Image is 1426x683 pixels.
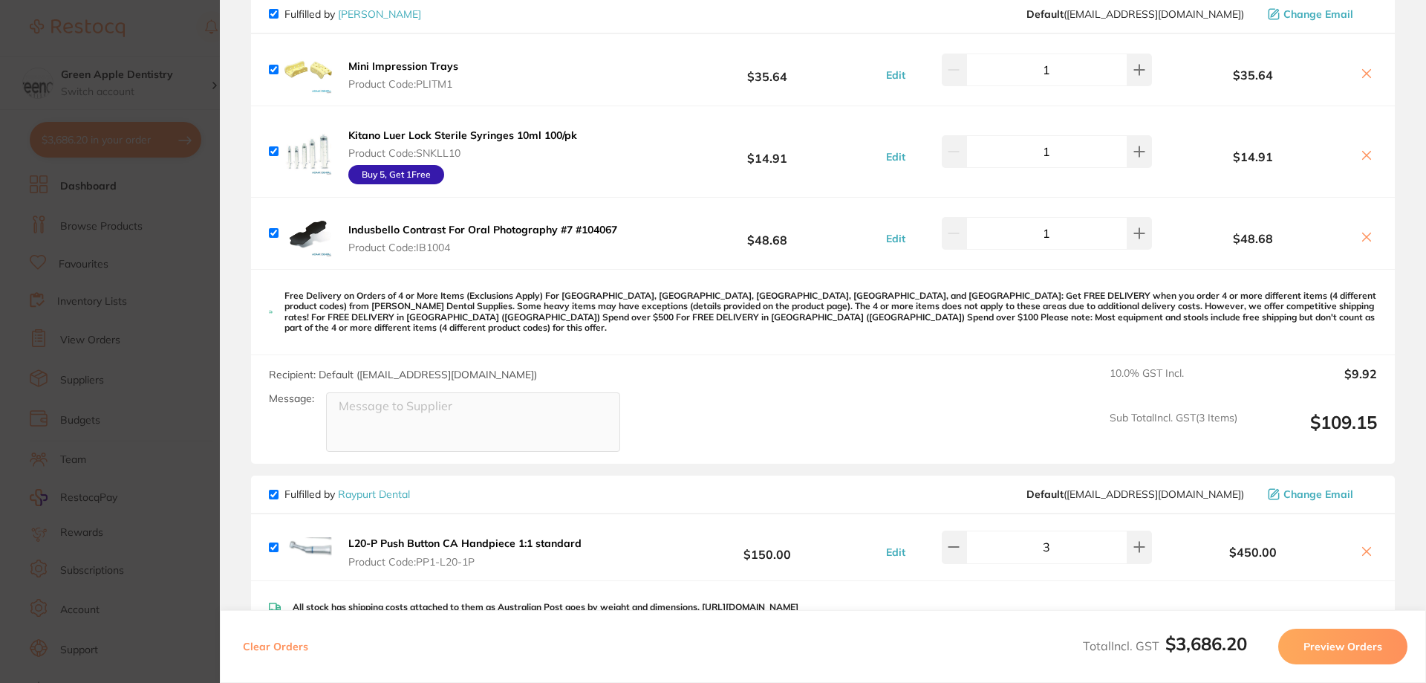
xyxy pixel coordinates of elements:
[269,392,314,405] label: Message:
[344,129,582,185] button: Kitano Luer Lock Sterile Syringes 10ml 100/pk Product Code:SNKLL10 Buy 5, Get 1Free
[1026,7,1064,21] b: Default
[348,147,577,159] span: Product Code: SNKLL10
[348,537,582,550] b: L20-P Push Button CA Handpiece 1:1 standard
[1249,412,1377,453] output: $109.15
[348,129,577,142] b: Kitano Luer Lock Sterile Syringes 10ml 100/pk
[1283,8,1353,20] span: Change Email
[657,534,878,561] b: $150.00
[657,56,878,83] b: $35.64
[348,78,458,90] span: Product Code: PLITM1
[348,59,458,73] b: Mini Impression Trays
[284,488,410,500] p: Fulfilled by
[1110,412,1237,453] span: Sub Total Incl. GST ( 3 Items)
[882,546,910,559] button: Edit
[348,223,617,236] b: Indusbello Contrast For Oral Photography #7 #104067
[882,150,910,164] button: Edit
[1263,7,1377,21] button: Change Email
[238,629,313,664] button: Clear Orders
[284,46,332,94] img: M2Y2dGRvbw
[1156,68,1350,82] b: $35.64
[284,128,332,175] img: NTVucmxiMA
[1249,367,1377,400] output: $9.92
[1026,488,1244,500] span: orders@raypurtdental.com.au
[344,223,622,254] button: Indusbello Contrast For Oral Photography #7 #104067 Product Code:IB1004
[293,602,798,612] p: All stock has shipping costs attached to them as Australian Post goes by weight and dimensions. [...
[1083,638,1247,653] span: Total Incl. GST
[284,210,332,257] img: bDN0ZGkzcg
[657,137,878,165] b: $14.91
[269,368,537,381] span: Recipient: Default ( [EMAIL_ADDRESS][DOMAIN_NAME] )
[1165,632,1247,655] b: $3,686.20
[348,242,617,253] span: Product Code: IB1004
[284,537,332,558] img: MWY0OGtqbA
[284,291,1377,334] p: Free Delivery on Orders of 4 or More Items (Exclusions Apply) For [GEOGRAPHIC_DATA], [GEOGRAPHIC_...
[882,232,910,245] button: Edit
[1156,150,1350,164] b: $14.91
[1026,488,1064,501] b: Default
[1263,488,1377,501] button: Change Email
[338,7,421,21] a: [PERSON_NAME]
[344,537,586,568] button: L20-P Push Button CA Handpiece 1:1 standard Product Code:PP1-L20-1P
[882,68,910,82] button: Edit
[338,488,410,501] a: Raypurt Dental
[1278,629,1407,664] button: Preview Orders
[1156,546,1350,559] b: $450.00
[657,220,878,247] b: $48.68
[284,8,421,20] p: Fulfilled by
[348,556,582,568] span: Product Code: PP1-L20-1P
[344,59,463,91] button: Mini Impression Trays Product Code:PLITM1
[348,165,444,184] div: Buy 5, Get 1 Free
[1110,367,1237,400] span: 10.0 % GST Incl.
[1026,8,1244,20] span: save@adamdental.com.au
[1156,232,1350,245] b: $48.68
[1283,488,1353,500] span: Change Email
